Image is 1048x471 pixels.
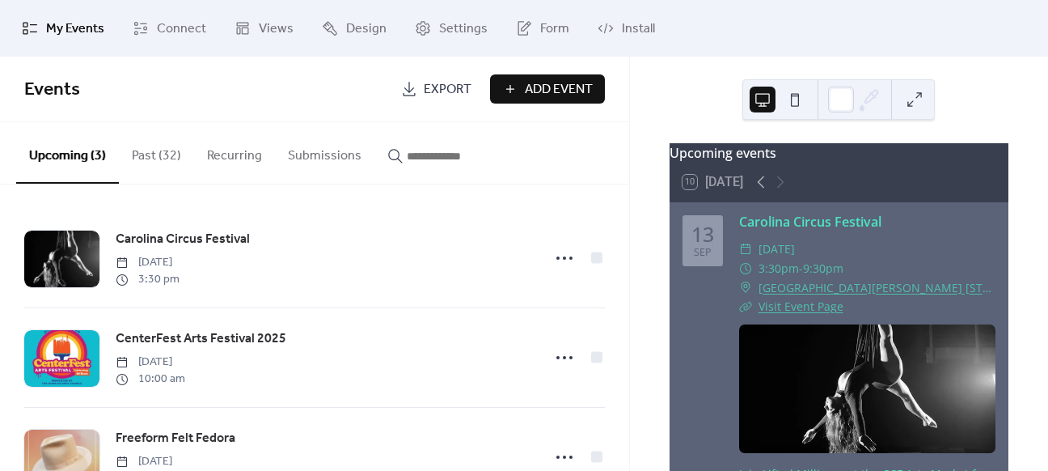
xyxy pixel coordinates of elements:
[739,278,752,298] div: ​
[194,122,275,182] button: Recurring
[310,6,399,50] a: Design
[119,122,194,182] button: Past (32)
[759,240,795,259] span: [DATE]
[424,80,471,100] span: Export
[116,329,286,349] span: CenterFest Arts Festival 2025
[525,80,593,100] span: Add Event
[799,259,803,278] span: -
[116,229,250,250] a: Carolina Circus Festival
[346,19,387,39] span: Design
[691,224,714,244] div: 13
[259,19,294,39] span: Views
[739,213,881,231] a: Carolina Circus Festival
[116,428,235,449] a: Freeform Felt Fedora
[16,122,119,184] button: Upcoming (3)
[116,230,250,249] span: Carolina Circus Festival
[116,429,235,448] span: Freeform Felt Fedora
[116,354,185,371] span: [DATE]
[157,19,206,39] span: Connect
[116,371,185,388] span: 10:00 am
[116,254,180,271] span: [DATE]
[116,453,186,470] span: [DATE]
[46,19,104,39] span: My Events
[759,299,843,314] a: Visit Event Page
[116,271,180,288] span: 3:30 pm
[585,6,667,50] a: Install
[222,6,306,50] a: Views
[490,74,605,104] button: Add Event
[759,259,799,278] span: 3:30pm
[24,72,80,108] span: Events
[504,6,581,50] a: Form
[275,122,374,182] button: Submissions
[739,259,752,278] div: ​
[403,6,500,50] a: Settings
[670,143,1008,163] div: Upcoming events
[739,297,752,316] div: ​
[116,329,286,350] a: CenterFest Arts Festival 2025
[389,74,484,104] a: Export
[694,248,712,258] div: Sep
[759,278,995,298] a: [GEOGRAPHIC_DATA][PERSON_NAME] [STREET_ADDRESS]
[622,19,655,39] span: Install
[10,6,116,50] a: My Events
[803,259,843,278] span: 9:30pm
[540,19,569,39] span: Form
[439,19,488,39] span: Settings
[739,240,752,259] div: ​
[120,6,218,50] a: Connect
